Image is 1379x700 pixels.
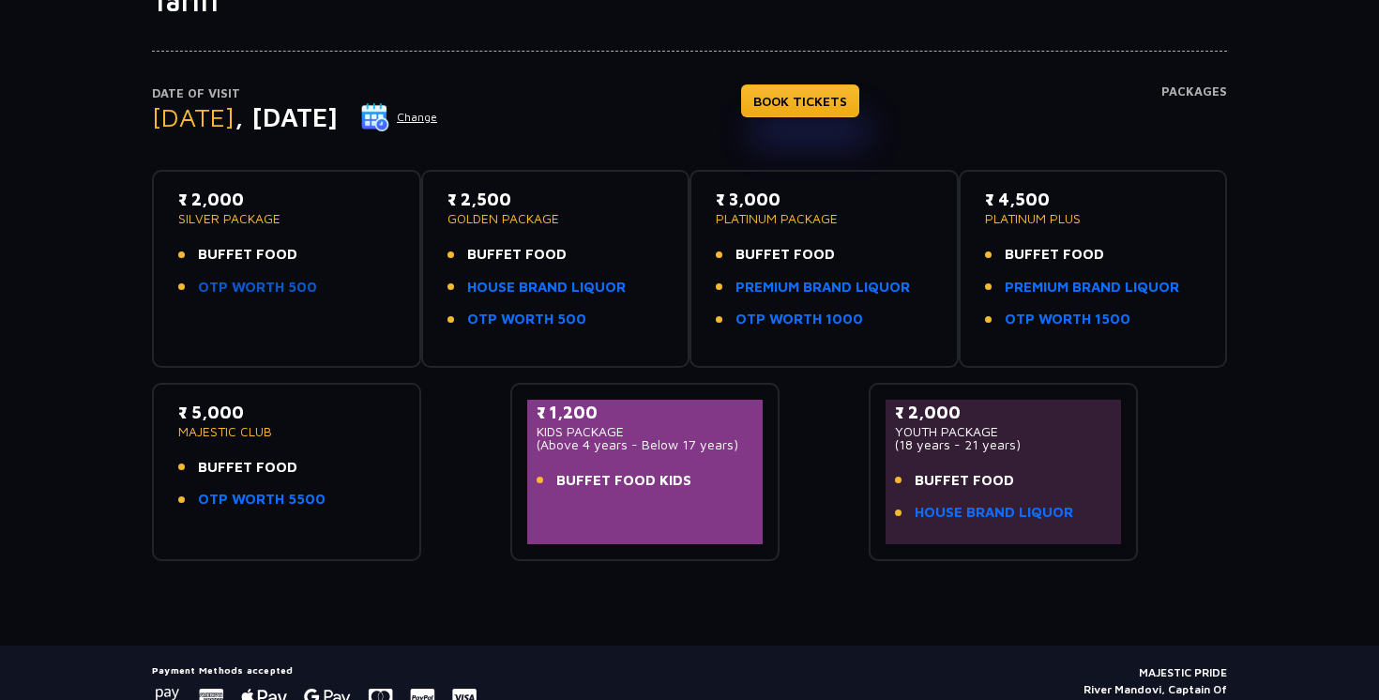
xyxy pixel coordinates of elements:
p: GOLDEN PACKAGE [447,212,664,225]
p: Date of Visit [152,84,438,103]
span: BUFFET FOOD [198,457,297,479]
span: BUFFET FOOD [1005,244,1104,266]
h5: Payment Methods accepted [152,664,477,676]
span: BUFFET FOOD KIDS [556,470,691,492]
p: KIDS PACKAGE [537,425,753,438]
a: OTP WORTH 1000 [735,309,863,330]
p: (Above 4 years - Below 17 years) [537,438,753,451]
p: ₹ 3,000 [716,187,932,212]
span: , [DATE] [235,101,338,132]
span: BUFFET FOOD [915,470,1014,492]
p: ₹ 2,000 [895,400,1112,425]
p: YOUTH PACKAGE [895,425,1112,438]
span: [DATE] [152,101,235,132]
a: OTP WORTH 5500 [198,489,326,510]
p: ₹ 4,500 [985,187,1202,212]
p: PLATINUM PACKAGE [716,212,932,225]
a: HOUSE BRAND LIQUOR [915,502,1073,524]
p: MAJESTIC CLUB [178,425,395,438]
p: ₹ 2,500 [447,187,664,212]
a: OTP WORTH 500 [467,309,586,330]
a: OTP WORTH 1500 [1005,309,1130,330]
a: BOOK TICKETS [741,84,859,117]
a: PREMIUM BRAND LIQUOR [735,277,910,298]
a: HOUSE BRAND LIQUOR [467,277,626,298]
p: PLATINUM PLUS [985,212,1202,225]
a: PREMIUM BRAND LIQUOR [1005,277,1179,298]
p: ₹ 2,000 [178,187,395,212]
span: BUFFET FOOD [467,244,567,266]
h4: Packages [1161,84,1227,152]
span: BUFFET FOOD [198,244,297,266]
p: (18 years - 21 years) [895,438,1112,451]
button: Change [360,102,438,132]
p: ₹ 1,200 [537,400,753,425]
p: ₹ 5,000 [178,400,395,425]
span: BUFFET FOOD [735,244,835,266]
p: SILVER PACKAGE [178,212,395,225]
a: OTP WORTH 500 [198,277,317,298]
